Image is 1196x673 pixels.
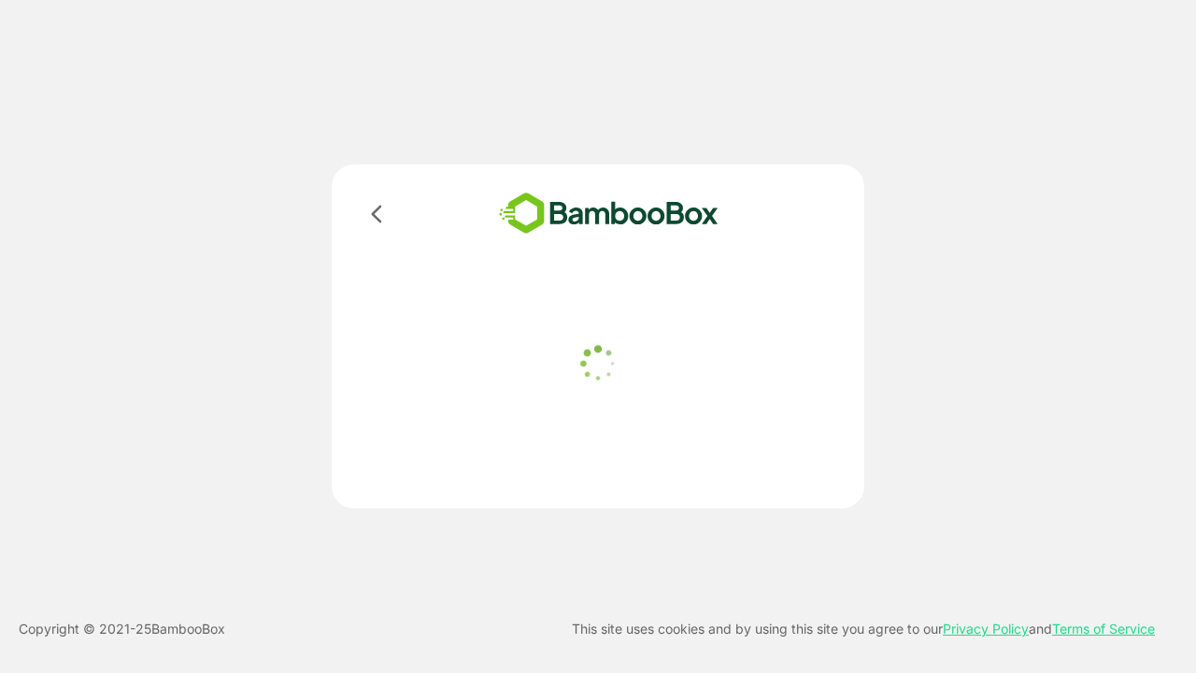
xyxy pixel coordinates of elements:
p: Copyright © 2021- 25 BambooBox [19,618,225,640]
a: Terms of Service [1052,621,1155,637]
a: Privacy Policy [943,621,1029,637]
img: bamboobox [472,187,746,240]
img: loader [575,340,621,387]
p: This site uses cookies and by using this site you agree to our and [572,618,1155,640]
